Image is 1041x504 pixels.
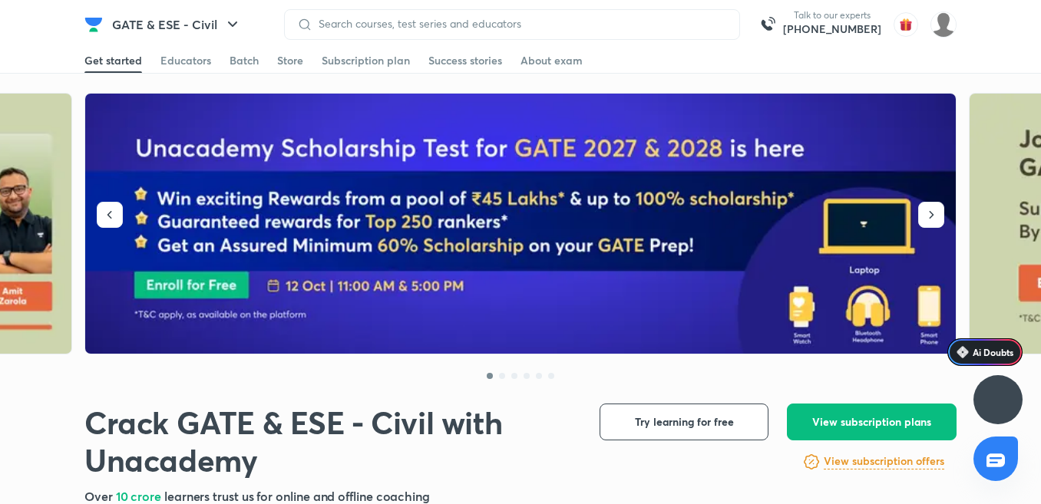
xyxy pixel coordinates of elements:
[277,53,303,68] div: Store
[84,15,103,34] img: Company Logo
[428,53,502,68] div: Success stories
[635,414,734,430] span: Try learning for free
[894,12,918,37] img: avatar
[160,48,211,73] a: Educators
[973,346,1013,358] span: Ai Doubts
[322,48,410,73] a: Subscription plan
[230,48,259,73] a: Batch
[84,488,116,504] span: Over
[812,414,931,430] span: View subscription plans
[520,53,583,68] div: About exam
[164,488,430,504] span: learners trust us for online and offline coaching
[783,21,881,37] a: [PHONE_NUMBER]
[103,9,251,40] button: GATE & ESE - Civil
[277,48,303,73] a: Store
[787,404,957,440] button: View subscription plans
[230,53,259,68] div: Batch
[600,404,768,440] button: Try learning for free
[312,18,727,30] input: Search courses, test series and educators
[84,404,575,479] h1: Crack GATE & ESE - Civil with Unacademy
[930,12,957,38] img: Kranti
[84,53,142,68] div: Get started
[428,48,502,73] a: Success stories
[824,453,944,471] a: View subscription offers
[957,346,969,358] img: Icon
[783,9,881,21] p: Talk to our experts
[947,338,1023,366] a: Ai Doubts
[84,48,142,73] a: Get started
[116,488,164,504] span: 10 crore
[160,53,211,68] div: Educators
[520,48,583,73] a: About exam
[752,9,783,40] img: call-us
[322,53,410,68] div: Subscription plan
[824,453,944,469] h6: View subscription offers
